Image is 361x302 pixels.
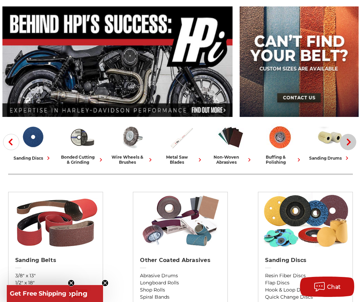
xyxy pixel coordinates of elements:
[308,123,352,162] a: sanding drums
[19,123,47,151] img: Sanding Discs
[60,123,104,165] a: bonded cutting & grinding
[262,192,349,250] img: Sanding Discs
[217,123,245,151] img: Non-woven Abrasives
[60,155,104,165] div: bonded cutting & grinding
[159,123,203,165] a: metal saw blades
[258,155,302,165] div: buffing & polishing
[2,6,233,117] img: Banner for an interview featuring Horsepower Inc who makes Harley performance upgrades featured o...
[209,123,253,165] a: non-woven abrasives
[300,277,354,297] button: Chat
[140,272,221,279] a: Abrasive Drums
[167,123,195,151] img: Metal Saw Blades
[265,272,346,279] a: Resin Fiber Discs
[265,279,346,286] a: Flap Discs
[7,285,103,302] div: Get Free ShippingClose teaser
[15,272,96,279] a: 3/8" x 13"
[209,155,253,165] div: non-woven abrasives
[265,257,346,264] h2: Sanding Discs
[68,280,75,286] button: Close teaser
[327,284,341,290] span: Chat
[110,123,154,165] a: wire wheels & brushes
[266,123,294,151] img: Buffing & Polishing
[140,294,221,301] a: Spiral Bands
[137,192,224,250] img: Other Coated Abrasives
[14,155,52,162] div: sanding discs
[102,280,108,286] button: Close teaser
[140,257,221,264] h2: Other Coated Abrasives
[265,294,346,301] a: Quick Change Discs
[15,257,96,264] h2: Sanding Belts
[240,6,359,117] img: promo banner for custom belts.
[159,155,203,165] div: metal saw blades
[7,285,69,302] div: Get Free ShippingClose teaser
[15,279,96,286] a: 1/2" x 18"
[140,279,221,286] a: Longboard Rolls
[316,123,344,151] img: Sanding Drums
[3,134,19,150] button: Previous
[118,123,146,151] img: Wire Wheels & Brushes
[258,123,302,165] a: buffing & polishing
[340,134,356,150] button: Next
[140,286,221,294] a: Shop Rolls
[265,286,346,294] a: Hook & Loop Discs
[10,290,66,297] span: Get Free Shipping
[12,192,99,250] img: Sanding Belts
[309,155,350,162] div: sanding drums
[68,123,96,151] img: Bonded Cutting & Grinding
[11,123,55,162] a: sanding discs
[110,155,154,165] div: wire wheels & brushes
